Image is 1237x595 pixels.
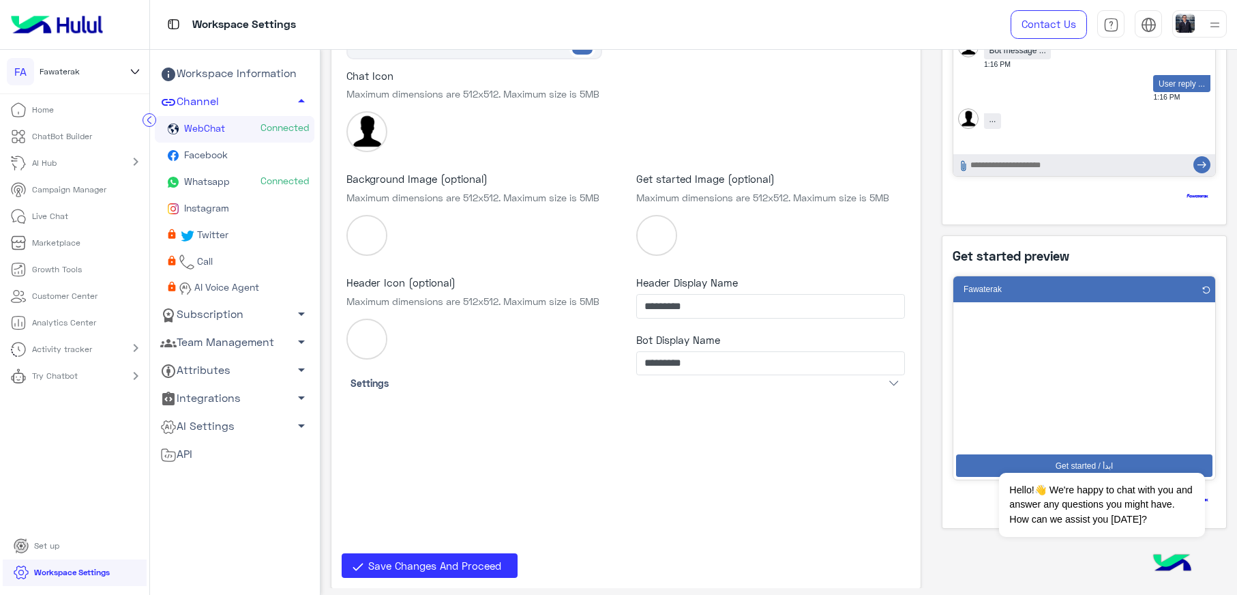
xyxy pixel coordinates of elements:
span: → [1197,154,1206,175]
a: WebChatConnected [155,116,314,143]
span: arrow_drop_down [293,418,310,434]
span: Connected [260,174,310,188]
img: userImage [1176,14,1195,33]
a: Integrations [155,385,314,413]
span: arrow_drop_down [293,362,310,378]
a: Channel [155,88,314,116]
span: Fawaterak [40,66,80,78]
a: Team Management [155,328,314,356]
mat-icon: chevron_right [128,368,144,384]
h6: Background Image (optional) [346,173,616,185]
span: Whatsapp [181,175,230,187]
img: image [636,215,677,256]
p: Set up [34,540,59,552]
img: image [346,319,387,360]
a: AI Voice Agent [155,276,314,301]
mat-icon: chevron_right [128,340,144,356]
span: Fawaterak [964,285,1002,294]
img: image [346,215,387,256]
img: hulul-logo.png [1148,540,1196,588]
div: FA [7,58,34,85]
a: Instagram [155,196,314,222]
mat-icon: chevron_right [128,154,144,170]
span: Save Changes And Proceed [368,560,501,572]
small: 1:16 PM [1153,92,1210,103]
span: API [160,446,192,463]
img: tab [1141,17,1157,33]
span: WebChat [181,122,225,134]
p: Growth Tools [32,263,82,276]
span: Instagram [181,202,229,214]
span: Settings [351,376,389,390]
h6: Chat Icon [346,70,616,82]
span: User reply ... [1159,79,1205,89]
a: Call [155,249,314,276]
span: Twitter [195,229,229,240]
h6: Header Display Name [636,276,906,289]
img: Logo [5,10,108,39]
button: Save Changes And Proceed [342,553,518,578]
span: arrow_drop_down [293,390,310,406]
p: Maximum dimensions are 512x512. Maximum size is 5MB [346,190,616,205]
p: Maximum dimensions are 512x512. Maximum size is 5MB [636,190,906,205]
p: Analytics Center [32,317,96,329]
button: Settings [346,375,905,391]
a: Twitter [155,222,314,249]
span: Facebook [181,149,228,160]
img: profile [1206,16,1223,33]
span: arrow_drop_down [293,334,310,350]
p: Workspace Settings [192,16,296,34]
p: Live Chat [32,210,68,222]
a: API [155,441,314,469]
a: Subscription [155,300,314,328]
a: tab [1097,10,1124,39]
a: WhatsappConnected [155,169,314,196]
a: Contact Us [1011,10,1087,39]
a: Set up [3,533,70,560]
p: Maximum dimensions are 512x512. Maximum size is 5MB [346,87,616,101]
img: ... [958,108,979,129]
a: Facebook [155,143,314,169]
h6: Get started preview [953,246,1216,265]
small: 1:16 PM [984,59,1051,70]
span: AI Voice Agent [192,281,260,293]
p: AI Hub [32,157,57,169]
h6: Get started Image (optional) [636,173,906,185]
a: Workspace Information [155,60,314,88]
img: image [346,111,387,152]
p: Workspace Settings [34,566,110,579]
a: Attributes [155,356,314,384]
p: Activity tracker [32,343,92,355]
p: Bot message ... [984,42,1051,59]
a: AI Settings [155,413,314,441]
p: ChatBot Builder [32,130,92,143]
p: Maximum dimensions are 512x512. Maximum size is 5MB [346,294,616,308]
p: Campaign Manager [32,184,106,196]
img: tab [1103,17,1119,33]
span: arrow_drop_down [293,306,310,322]
h6: Header Icon (optional) [346,276,616,289]
p: Marketplace [32,237,80,249]
span: Call [195,255,213,267]
img: ... [1184,182,1211,209]
p: Home [32,104,54,116]
span: Connected [260,121,310,134]
span: arrow_drop_up [293,93,310,109]
img: tab [165,16,182,33]
a: Workspace Settings [3,560,121,586]
p: Try Chatbot [32,370,78,382]
span: Hello!👋 We're happy to chat with you and answer any questions you might have. How can we assist y... [999,473,1204,537]
p: ... [984,113,1001,129]
p: Customer Center [32,290,98,302]
h6: Bot Display Name [636,334,906,346]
